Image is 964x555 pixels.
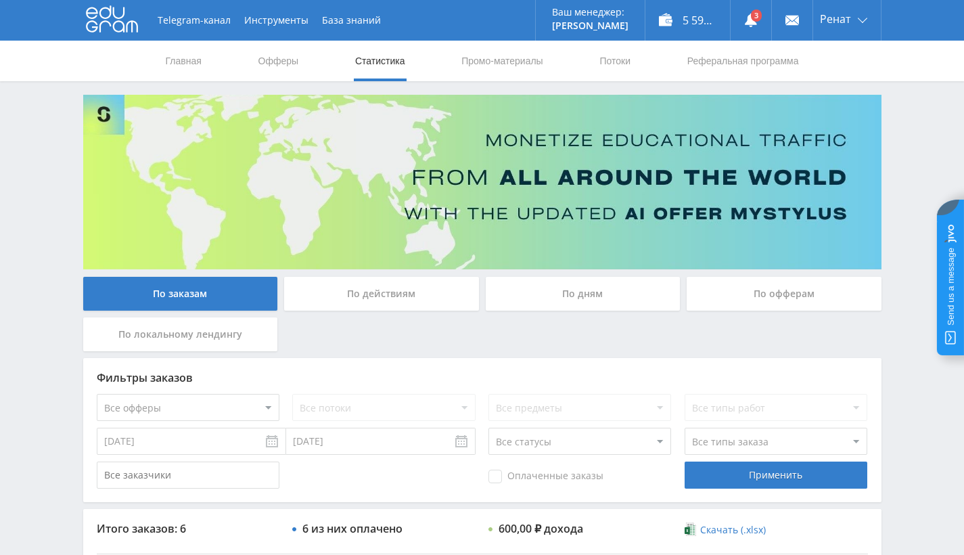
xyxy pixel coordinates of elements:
[685,462,867,489] div: Применить
[284,277,479,311] div: По действиям
[486,277,681,311] div: По дням
[552,7,628,18] p: Ваш менеджер:
[460,41,544,81] a: Промо-материалы
[686,41,800,81] a: Реферальная программа
[552,20,628,31] p: [PERSON_NAME]
[488,470,603,483] span: Оплаченные заказы
[257,41,300,81] a: Офферы
[164,41,203,81] a: Главная
[83,95,881,269] img: Banner
[97,462,279,489] input: Все заказчики
[598,41,632,81] a: Потоки
[83,277,278,311] div: По заказам
[820,14,851,24] span: Ренат
[354,41,407,81] a: Статистика
[687,277,881,311] div: По офферам
[83,317,278,351] div: По локальному лендингу
[97,372,868,384] div: Фильтры заказов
